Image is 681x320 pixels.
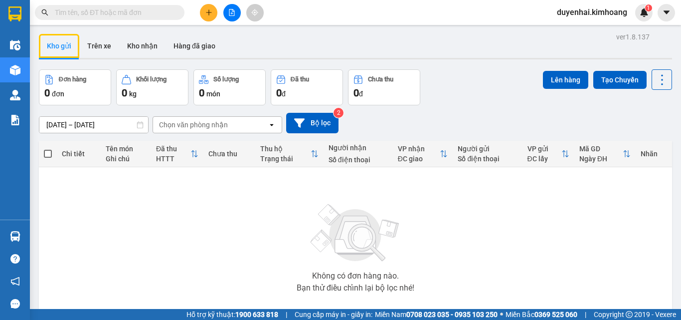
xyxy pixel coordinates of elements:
[353,87,359,99] span: 0
[500,313,503,317] span: ⚪️
[205,9,212,16] span: plus
[10,65,20,75] img: warehouse-icon
[375,309,498,320] span: Miền Nam
[156,155,190,163] div: HTTT
[208,150,251,158] div: Chưa thu
[199,87,204,99] span: 0
[235,311,278,319] strong: 1900 633 818
[329,156,388,164] div: Số điện thoại
[10,254,20,264] span: question-circle
[62,150,96,158] div: Chi tiết
[193,69,266,105] button: Số lượng0món
[579,155,623,163] div: Ngày ĐH
[616,31,650,42] div: ver 1.8.137
[10,299,20,309] span: message
[534,311,577,319] strong: 0369 525 060
[645,4,652,11] sup: 1
[282,90,286,98] span: đ
[549,6,635,18] span: duyenhai.kimhoang
[527,145,562,153] div: VP gửi
[10,115,20,125] img: solution-icon
[543,71,588,89] button: Lên hàng
[255,141,324,167] th: Toggle SortBy
[329,144,388,152] div: Người nhận
[458,155,517,163] div: Số điện thoại
[579,145,623,153] div: Mã GD
[359,90,363,98] span: đ
[129,90,137,98] span: kg
[295,309,372,320] span: Cung cấp máy in - giấy in:
[156,145,190,153] div: Đã thu
[116,69,188,105] button: Khối lượng0kg
[368,76,393,83] div: Chưa thu
[334,108,343,118] sup: 2
[398,145,440,153] div: VP nhận
[39,34,79,58] button: Kho gửi
[662,8,671,17] span: caret-down
[286,309,287,320] span: |
[10,90,20,100] img: warehouse-icon
[223,4,241,21] button: file-add
[398,155,440,163] div: ĐC giao
[527,155,562,163] div: ĐC lấy
[312,272,399,280] div: Không có đơn hàng nào.
[8,6,21,21] img: logo-vxr
[393,141,453,167] th: Toggle SortBy
[119,34,166,58] button: Kho nhận
[647,4,650,11] span: 1
[297,284,414,292] div: Bạn thử điều chỉnh lại bộ lọc nhé!
[159,120,228,130] div: Chọn văn phòng nhận
[458,145,517,153] div: Người gửi
[348,69,420,105] button: Chưa thu0đ
[106,155,146,163] div: Ghi chú
[106,145,146,153] div: Tên món
[59,76,86,83] div: Đơn hàng
[10,231,20,242] img: warehouse-icon
[44,87,50,99] span: 0
[10,277,20,286] span: notification
[658,4,675,21] button: caret-down
[39,117,148,133] input: Select a date range.
[10,40,20,50] img: warehouse-icon
[260,145,311,153] div: Thu hộ
[39,69,111,105] button: Đơn hàng0đơn
[574,141,636,167] th: Toggle SortBy
[593,71,647,89] button: Tạo Chuyến
[136,76,167,83] div: Khối lượng
[522,141,575,167] th: Toggle SortBy
[79,34,119,58] button: Trên xe
[640,8,649,17] img: icon-new-feature
[626,311,633,318] span: copyright
[228,9,235,16] span: file-add
[206,90,220,98] span: món
[268,121,276,129] svg: open
[585,309,586,320] span: |
[41,9,48,16] span: search
[506,309,577,320] span: Miền Bắc
[213,76,239,83] div: Số lượng
[286,113,339,133] button: Bộ lọc
[122,87,127,99] span: 0
[291,76,309,83] div: Đã thu
[276,87,282,99] span: 0
[55,7,172,18] input: Tìm tên, số ĐT hoặc mã đơn
[271,69,343,105] button: Đã thu0đ
[52,90,64,98] span: đơn
[406,311,498,319] strong: 0708 023 035 - 0935 103 250
[151,141,203,167] th: Toggle SortBy
[166,34,223,58] button: Hàng đã giao
[306,198,405,268] img: svg+xml;base64,PHN2ZyBjbGFzcz0ibGlzdC1wbHVnX19zdmciIHhtbG5zPSJodHRwOi8vd3d3LnczLm9yZy8yMDAwL3N2Zy...
[186,309,278,320] span: Hỗ trợ kỹ thuật:
[200,4,217,21] button: plus
[260,155,311,163] div: Trạng thái
[641,150,667,158] div: Nhãn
